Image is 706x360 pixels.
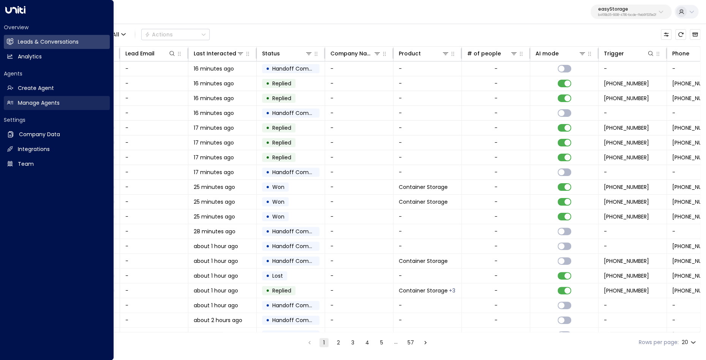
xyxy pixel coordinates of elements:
[272,302,326,309] span: Handoff Completed
[467,49,501,58] div: # of people
[266,269,270,282] div: •
[19,130,60,138] h2: Company Data
[262,49,280,58] div: Status
[120,150,188,165] td: -
[494,242,498,250] div: -
[675,29,686,40] span: Refresh
[194,331,242,339] span: about 2 hours ago
[272,242,326,250] span: Handoff Completed
[393,121,462,135] td: -
[120,61,188,76] td: -
[266,314,270,327] div: •
[194,287,238,294] span: about 1 hour ago
[604,49,624,58] div: Trigger
[599,106,667,120] td: -
[639,338,679,346] label: Rows per page:
[348,338,357,347] button: Go to page 3
[141,29,210,40] div: Button group with a nested menu
[330,49,373,58] div: Company Name
[120,165,188,179] td: -
[393,298,462,313] td: -
[272,228,326,235] span: Handoff Completed
[599,224,667,239] td: -
[535,49,586,58] div: AI mode
[406,338,415,347] button: Go to page 57
[494,272,498,280] div: -
[120,283,188,298] td: -
[363,338,372,347] button: Go to page 4
[4,81,110,95] a: Create Agent
[194,139,234,146] span: 17 minutes ago
[604,287,649,294] span: +447928897388
[325,224,393,239] td: -
[266,284,270,297] div: •
[393,106,462,120] td: -
[272,139,291,146] span: Replied
[266,255,270,267] div: •
[494,257,498,265] div: -
[145,31,173,38] div: Actions
[266,195,270,208] div: •
[120,298,188,313] td: -
[266,121,270,134] div: •
[120,106,188,120] td: -
[599,61,667,76] td: -
[325,106,393,120] td: -
[272,154,291,161] span: Replied
[604,80,649,87] span: +447801747477
[120,224,188,239] td: -
[421,338,430,347] button: Go to next page
[604,198,649,206] span: +447407422848
[393,150,462,165] td: -
[325,209,393,224] td: -
[120,76,188,91] td: -
[120,195,188,209] td: -
[4,116,110,124] h2: Settings
[194,49,236,58] div: Last Interacted
[393,313,462,327] td: -
[330,49,381,58] div: Company Name
[194,242,238,250] span: about 1 hour ago
[125,49,176,58] div: Lead Email
[494,287,498,294] div: -
[266,92,270,105] div: •
[325,165,393,179] td: -
[266,299,270,312] div: •
[4,50,110,64] a: Analytics
[325,121,393,135] td: -
[194,257,238,265] span: about 1 hour ago
[194,94,234,102] span: 16 minutes ago
[325,239,393,253] td: -
[604,257,649,265] span: +60122095667
[325,195,393,209] td: -
[272,94,291,102] span: Replied
[194,168,234,176] span: 17 minutes ago
[325,328,393,342] td: -
[690,29,700,40] button: Archived Leads
[393,269,462,283] td: -
[494,316,498,324] div: -
[393,135,462,150] td: -
[604,183,649,191] span: +447407422848
[272,213,284,220] span: Won
[194,49,244,58] div: Last Interacted
[120,180,188,194] td: -
[494,154,498,161] div: -
[266,329,270,341] div: •
[120,328,188,342] td: -
[393,91,462,105] td: -
[467,49,518,58] div: # of people
[120,91,188,105] td: -
[272,198,284,206] span: Won
[604,94,649,102] span: +447801747477
[4,35,110,49] a: Leads & Conversations
[393,224,462,239] td: -
[272,331,326,339] span: Handoff Completed
[272,168,326,176] span: Handoff Completed
[599,298,667,313] td: -
[120,239,188,253] td: -
[325,254,393,268] td: -
[194,124,234,132] span: 17 minutes ago
[494,139,498,146] div: -
[325,313,393,327] td: -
